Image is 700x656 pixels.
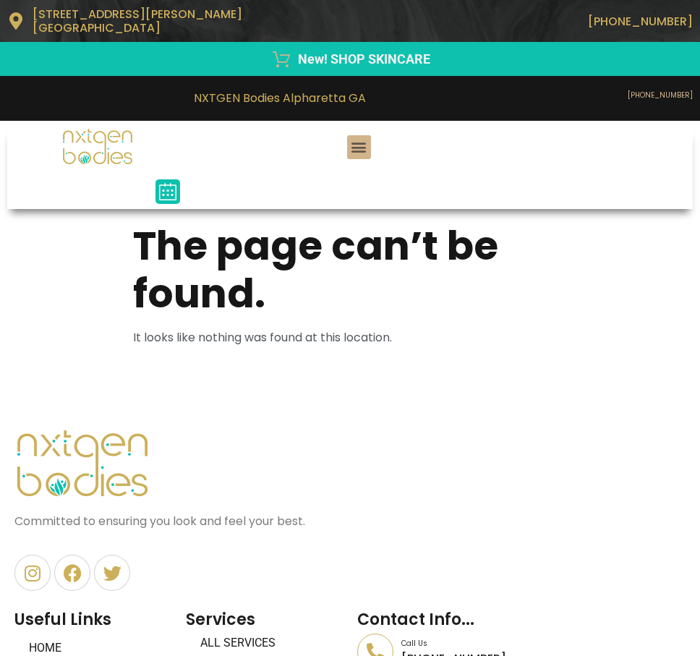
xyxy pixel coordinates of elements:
span: New! SHOP SKINCARE [294,49,430,69]
p: [PHONE_NUMBER] [357,14,693,28]
a: Call Us [401,638,427,649]
div: Menu Toggle [347,135,371,159]
p: It looks like nothing was found at this location. [133,329,567,346]
p: Committed to ensuring you look and feel your best. [14,512,686,530]
h1: The page can’t be found. [133,222,567,318]
a: [PHONE_NUMBER] [628,90,693,101]
a: All Services [186,634,343,652]
h2: Useful Links [14,605,171,634]
h2: Services [186,605,343,634]
span: NXTGEN Bodies Alpharetta GA [194,90,366,106]
a: New! SHOP SKINCARE [7,49,693,69]
h2: Contact Info... [357,605,686,634]
span: [STREET_ADDRESS][PERSON_NAME] [GEOGRAPHIC_DATA] [33,6,242,36]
